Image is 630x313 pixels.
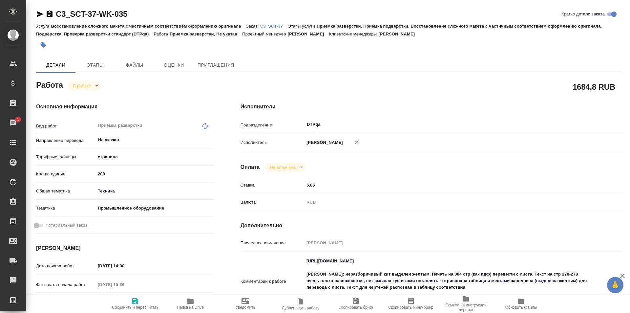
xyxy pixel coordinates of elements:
[505,305,537,310] span: Обновить файлы
[119,61,150,69] span: Файлы
[241,199,304,206] p: Валюта
[36,281,95,288] p: Факт. дата начала работ
[268,165,297,170] button: Не оплачена
[36,244,214,252] h4: [PERSON_NAME]
[349,135,364,149] button: Удалить исполнителя
[260,24,288,29] p: C3_SCT-37
[56,10,127,18] a: C3_SCT-37-WK-035
[2,115,25,131] a: 1
[95,186,214,197] div: Техника
[282,306,319,310] span: Дублировать работу
[241,278,304,285] p: Комментарий к работе
[36,123,95,129] p: Вид работ
[71,83,93,89] button: В работе
[246,24,260,29] p: Заказ:
[329,32,379,36] p: Клиентские менеджеры
[304,180,591,190] input: ✎ Введи что-нибудь
[442,303,490,312] span: Ссылка на инструкции верстки
[587,124,589,125] button: Open
[304,238,591,248] input: Пустое поле
[198,61,234,69] span: Приглашения
[68,81,101,90] div: В работе
[95,203,214,214] div: Промышленное оборудование
[241,103,623,111] h4: Исполнители
[211,139,212,141] button: Open
[158,61,190,69] span: Оценки
[170,32,242,36] p: Приемка разверстки, Не указан
[95,151,214,163] div: страница
[493,295,549,313] button: Обновить файлы
[273,295,328,313] button: Дублировать работу
[265,163,305,172] div: В работе
[304,197,591,208] div: RUB
[260,23,288,29] a: C3_SCT-37
[13,116,23,123] span: 1
[288,24,317,29] p: Этапы услуги
[378,32,420,36] p: [PERSON_NAME]
[36,10,44,18] button: Скопировать ссылку для ЯМессенджера
[236,305,255,310] span: Уведомить
[242,32,287,36] p: Проектный менеджер
[241,240,304,246] p: Последнее изменение
[95,280,153,289] input: Пустое поле
[36,78,63,90] h2: Работа
[36,137,95,144] p: Направление перевода
[304,256,591,306] textarea: [URL][DOMAIN_NAME] [PERSON_NAME]: неразборичивый кит выделен желтым. Печать на 304 стр (как пдф) ...
[241,222,623,230] h4: Дополнительно
[163,295,218,313] button: Папка на Drive
[304,139,343,146] p: [PERSON_NAME]
[241,122,304,128] p: Подразделение
[36,154,95,160] p: Тарифные единицы
[36,38,51,52] button: Добавить тэг
[610,278,621,292] span: 🙏
[95,169,214,179] input: ✎ Введи что-нибудь
[573,81,615,92] h2: 1684.8 RUB
[51,24,246,29] p: Восстановление сложного макета с частичным соответствием оформлению оригинала
[36,205,95,212] p: Тематика
[328,295,383,313] button: Скопировать бриф
[108,295,163,313] button: Сохранить и пересчитать
[561,11,605,17] span: Кратко детали заказа
[36,24,602,36] p: Приемка разверстки, Приемка подверстки, Восстановление сложного макета с частичным соответствием ...
[36,188,95,194] p: Общая тематика
[46,222,87,229] span: Нотариальный заказ
[112,305,158,310] span: Сохранить и пересчитать
[338,305,373,310] span: Скопировать бриф
[241,163,260,171] h4: Оплата
[79,61,111,69] span: Этапы
[218,295,273,313] button: Уведомить
[95,261,153,271] input: ✎ Введи что-нибудь
[36,103,214,111] h4: Основная информация
[241,182,304,189] p: Ставка
[607,277,623,293] button: 🙏
[241,139,304,146] p: Исполнитель
[36,24,51,29] p: Услуга
[177,305,204,310] span: Папка на Drive
[383,295,438,313] button: Скопировать мини-бриф
[388,305,433,310] span: Скопировать мини-бриф
[154,32,170,36] p: Работа
[438,295,493,313] button: Ссылка на инструкции верстки
[36,263,95,269] p: Дата начала работ
[36,171,95,177] p: Кол-во единиц
[40,61,72,69] span: Детали
[288,32,329,36] p: [PERSON_NAME]
[46,10,53,18] button: Скопировать ссылку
